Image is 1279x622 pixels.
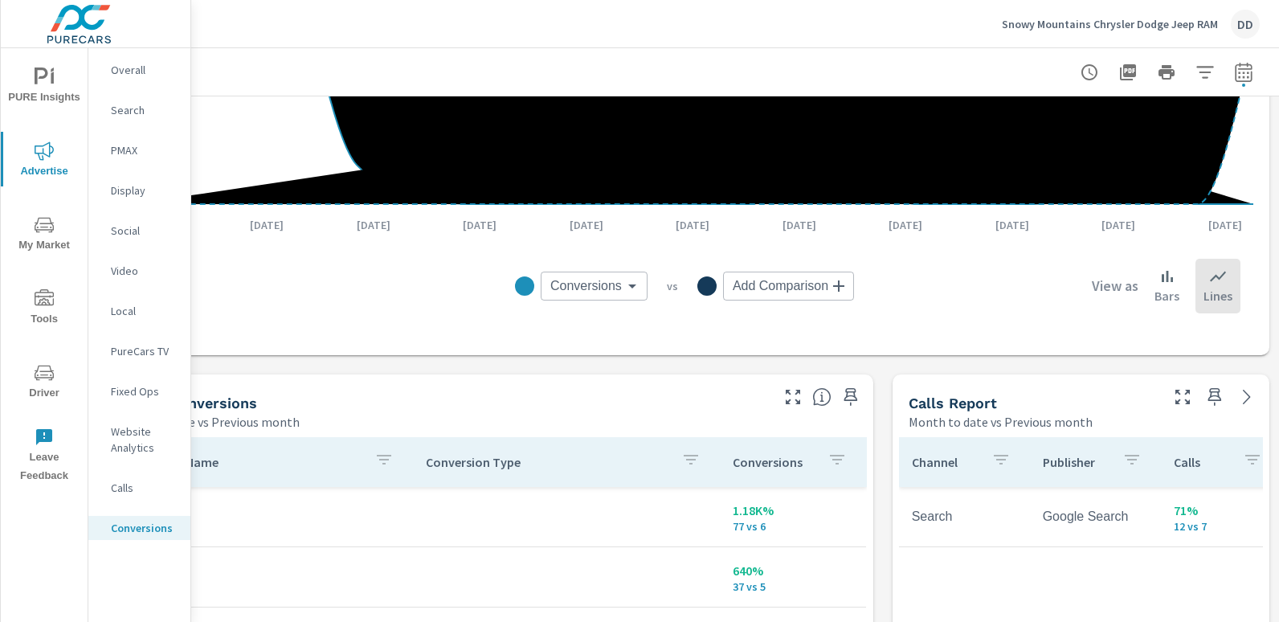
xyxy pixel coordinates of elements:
[1202,384,1228,410] span: Save this to your personalized report
[838,384,864,410] span: Save this to your personalized report
[111,520,178,536] p: Conversions
[88,516,190,540] div: Conversions
[88,419,190,460] div: Website Analytics
[106,557,413,597] td: Used SRP
[111,102,178,118] p: Search
[6,363,83,403] span: Driver
[1174,454,1230,470] p: Calls
[780,384,806,410] button: Make Fullscreen
[733,580,853,593] p: 37 vs 5
[1002,17,1218,31] p: Snowy Mountains Chrysler Dodge Jeep RAM
[1092,278,1138,294] h6: View as
[111,182,178,198] p: Display
[648,279,697,293] p: vs
[88,219,190,243] div: Social
[877,217,934,233] p: [DATE]
[550,278,622,294] span: Conversions
[1174,501,1269,520] p: 71%
[239,217,295,233] p: [DATE]
[111,480,178,496] p: Calls
[1,48,88,492] div: nav menu
[1231,10,1260,39] div: DD
[88,98,190,122] div: Search
[1150,56,1183,88] button: Print Report
[812,387,832,407] span: Search Conversions include Actions, Leads and Unmapped Conversions
[733,454,815,470] p: Conversions
[6,68,83,107] span: PURE Insights
[111,424,178,456] p: Website Analytics
[1112,56,1144,88] button: "Export Report to PDF"
[111,223,178,239] p: Social
[88,476,190,500] div: Calls
[116,412,300,432] p: Month to date vs Previous month
[1030,497,1161,537] td: Google Search
[1174,520,1269,533] p: 12 vs 7
[912,454,979,470] p: Channel
[733,278,828,294] span: Add Comparison
[541,272,648,301] div: Conversions
[426,454,668,470] p: Conversion Type
[111,263,178,279] p: Video
[88,138,190,162] div: PMAX
[345,217,402,233] p: [DATE]
[733,501,853,520] p: 1.18K%
[111,383,178,399] p: Fixed Ops
[733,561,853,580] p: 640%
[111,142,178,158] p: PMAX
[771,217,827,233] p: [DATE]
[1228,56,1260,88] button: Select Date Range
[1154,286,1179,305] p: Bars
[1170,384,1195,410] button: Make Fullscreen
[6,428,83,485] span: Leave Feedback
[664,217,721,233] p: [DATE]
[6,289,83,329] span: Tools
[1234,384,1260,410] a: See more details in report
[88,299,190,323] div: Local
[111,62,178,78] p: Overall
[452,217,508,233] p: [DATE]
[984,217,1040,233] p: [DATE]
[733,520,853,533] p: 77 vs 6
[1043,454,1109,470] p: Publisher
[723,272,854,301] div: Add Comparison
[909,412,1093,432] p: Month to date vs Previous month
[1090,217,1146,233] p: [DATE]
[111,303,178,319] p: Local
[88,58,190,82] div: Overall
[88,259,190,283] div: Video
[909,395,997,411] h5: Calls Report
[6,215,83,255] span: My Market
[88,379,190,403] div: Fixed Ops
[106,497,413,537] td: New SRP
[1189,56,1221,88] button: Apply Filters
[88,178,190,203] div: Display
[88,339,190,363] div: PureCars TV
[119,454,362,470] p: Conversion Name
[558,217,615,233] p: [DATE]
[1203,286,1232,305] p: Lines
[6,141,83,181] span: Advertise
[899,497,1030,537] td: Search
[111,343,178,359] p: PureCars TV
[1197,217,1253,233] p: [DATE]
